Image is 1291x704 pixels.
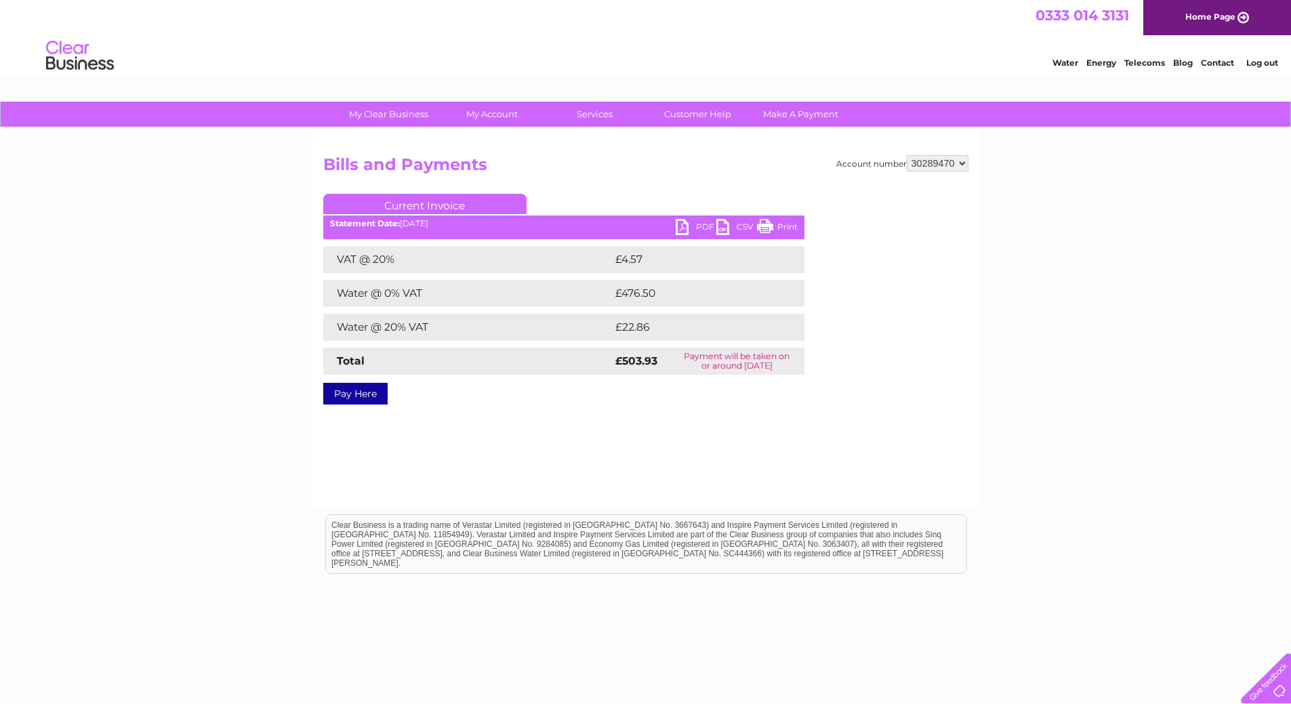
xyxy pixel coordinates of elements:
[676,219,716,239] a: PDF
[1036,7,1129,24] a: 0333 014 3131
[745,102,857,127] a: Make A Payment
[330,218,400,228] b: Statement Date:
[539,102,651,127] a: Services
[1052,58,1078,68] a: Water
[45,35,115,77] img: logo.png
[612,246,773,273] td: £4.57
[333,102,445,127] a: My Clear Business
[323,314,612,341] td: Water @ 20% VAT
[323,155,968,181] h2: Bills and Payments
[615,354,657,367] strong: £503.93
[323,194,527,214] a: Current Invoice
[642,102,754,127] a: Customer Help
[323,219,804,228] div: [DATE]
[323,280,612,307] td: Water @ 0% VAT
[1124,58,1165,68] a: Telecoms
[1173,58,1193,68] a: Blog
[612,314,777,341] td: £22.86
[757,219,798,239] a: Print
[436,102,548,127] a: My Account
[670,348,804,375] td: Payment will be taken on or around [DATE]
[612,280,780,307] td: £476.50
[323,383,388,405] a: Pay Here
[836,155,968,171] div: Account number
[1086,58,1116,68] a: Energy
[326,7,966,66] div: Clear Business is a trading name of Verastar Limited (registered in [GEOGRAPHIC_DATA] No. 3667643...
[716,219,757,239] a: CSV
[1246,58,1278,68] a: Log out
[337,354,365,367] strong: Total
[1201,58,1234,68] a: Contact
[323,246,612,273] td: VAT @ 20%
